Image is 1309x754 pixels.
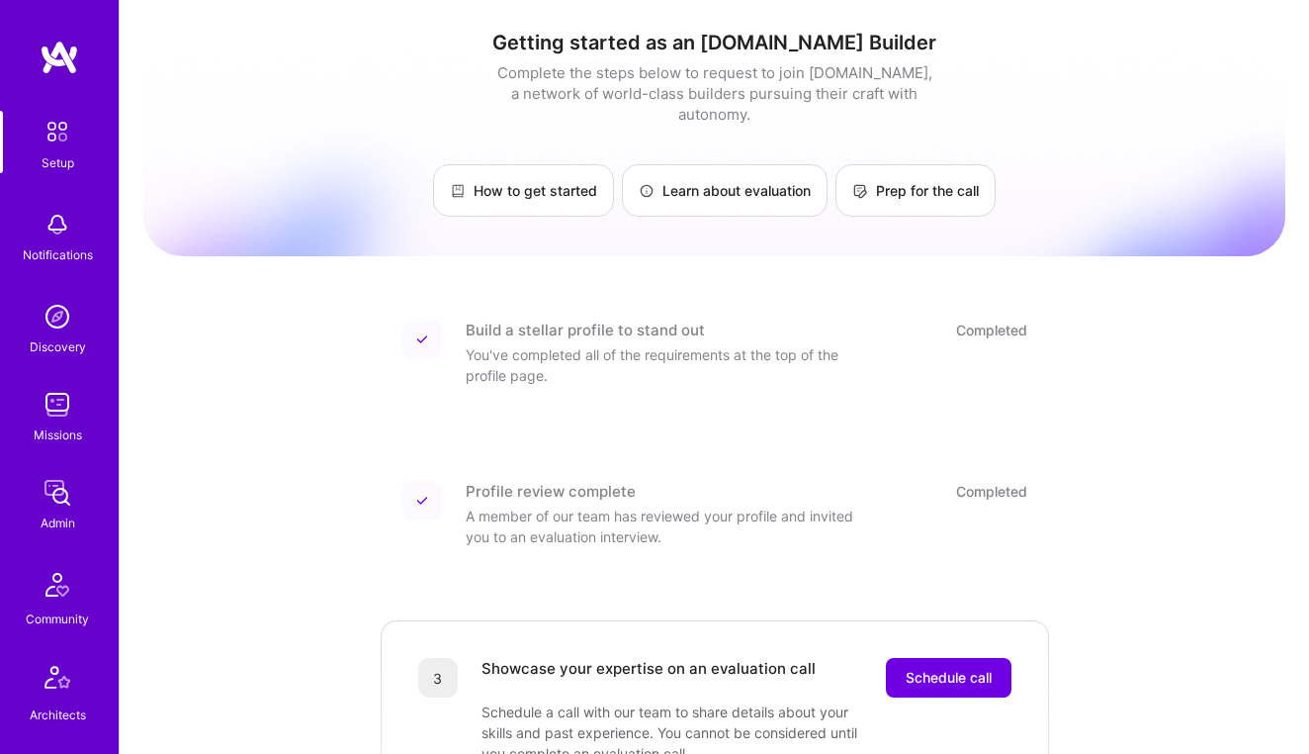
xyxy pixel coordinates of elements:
[416,495,428,507] img: Completed
[34,424,82,445] div: Missions
[481,658,816,698] div: Showcase your expertise on an evaluation call
[639,183,654,199] img: Learn about evaluation
[38,297,77,336] img: discovery
[418,658,458,698] div: 3
[34,657,81,705] img: Architects
[492,62,937,125] div: Complete the steps below to request to join [DOMAIN_NAME], a network of world-class builders purs...
[466,506,861,547] div: A member of our team has reviewed your profile and invited you to an evaluation interview.
[30,705,86,725] div: Architects
[466,320,705,340] div: Build a stellar profile to stand out
[38,385,77,424] img: teamwork
[466,344,861,386] div: You've completed all of the requirements at the top of the profile page.
[466,481,636,502] div: Profile review complete
[416,333,428,345] img: Completed
[906,668,992,688] span: Schedule call
[42,152,74,173] div: Setup
[23,244,93,265] div: Notifications
[34,561,81,609] img: Community
[143,31,1285,54] h1: Getting started as an [DOMAIN_NAME] Builder
[835,164,996,217] a: Prep for the call
[956,320,1027,340] div: Completed
[41,513,75,533] div: Admin
[956,481,1027,502] div: Completed
[886,658,1011,698] button: Schedule call
[433,164,614,217] a: How to get started
[38,205,77,244] img: bell
[37,111,78,152] img: setup
[450,183,466,199] img: How to get started
[622,164,828,217] a: Learn about evaluation
[26,609,89,629] div: Community
[38,473,77,513] img: admin teamwork
[852,183,868,199] img: Prep for the call
[40,40,79,75] img: logo
[30,336,86,357] div: Discovery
